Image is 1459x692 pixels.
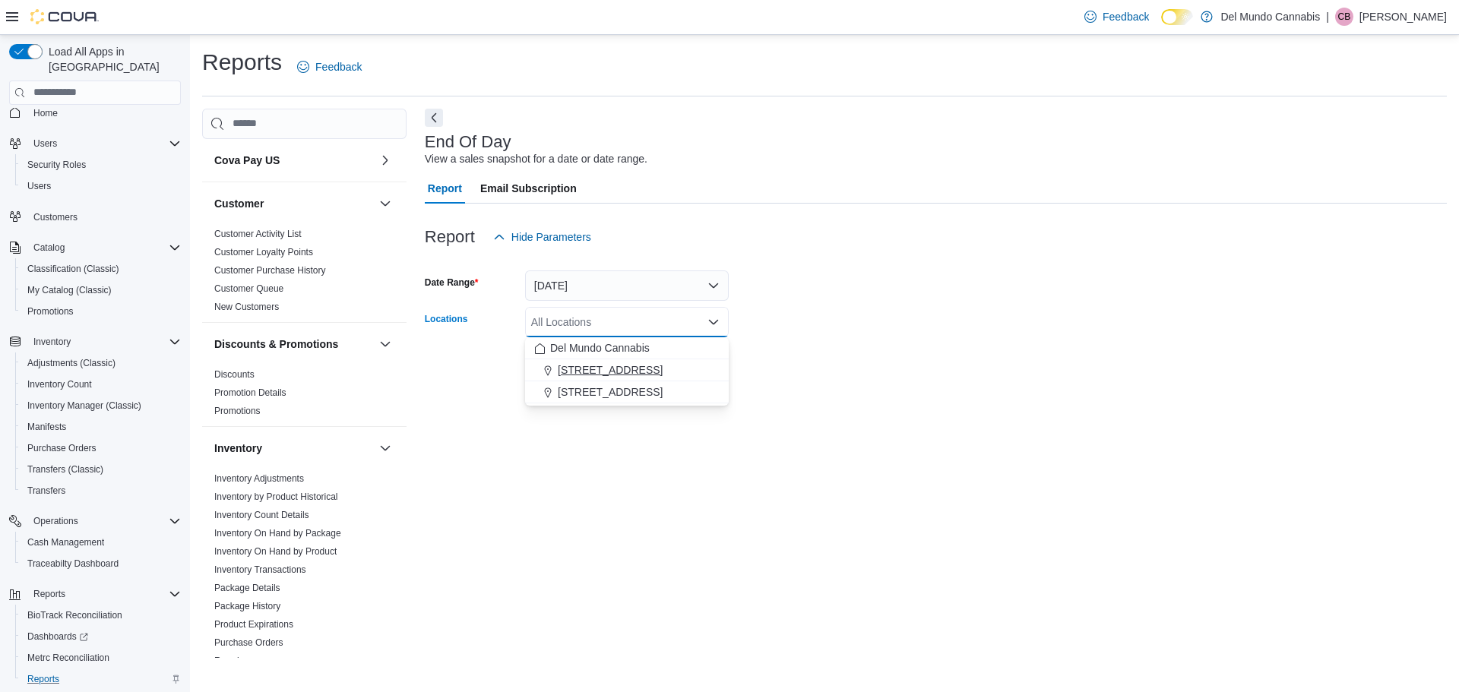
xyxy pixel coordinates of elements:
button: Inventory [27,333,77,351]
button: Cova Pay US [376,151,394,169]
span: [STREET_ADDRESS] [558,384,663,400]
a: Traceabilty Dashboard [21,555,125,573]
span: Reorder [214,655,247,667]
span: [STREET_ADDRESS] [558,362,663,378]
span: Inventory Count Details [214,509,309,521]
span: Users [27,134,181,153]
button: Cova Pay US [214,153,373,168]
button: Inventory Count [15,374,187,395]
span: Metrc Reconciliation [27,652,109,664]
span: Inventory On Hand by Product [214,545,337,558]
button: Reports [27,585,71,603]
span: Adjustments (Classic) [27,357,116,369]
span: BioTrack Reconciliation [21,606,181,624]
span: Report [428,173,462,204]
button: BioTrack Reconciliation [15,605,187,626]
span: Transfers [21,482,181,500]
a: Customers [27,208,84,226]
span: Inventory On Hand by Package [214,527,341,539]
span: Customer Loyalty Points [214,246,313,258]
a: Inventory On Hand by Package [214,528,341,539]
h3: Cova Pay US [214,153,280,168]
img: Cova [30,9,99,24]
div: Choose from the following options [525,337,729,403]
a: Security Roles [21,156,92,174]
span: Inventory Transactions [214,564,306,576]
a: Reorder [214,656,247,666]
span: Users [21,177,181,195]
span: Promotion Details [214,387,286,399]
span: Transfers (Classic) [21,460,181,479]
a: Customer Loyalty Points [214,247,313,258]
div: Discounts & Promotions [202,365,407,426]
button: Operations [3,510,187,532]
button: [STREET_ADDRESS] [525,359,729,381]
a: Feedback [291,52,368,82]
span: Purchase Orders [214,637,283,649]
button: Next [425,109,443,127]
button: Customers [3,206,187,228]
span: Home [33,107,58,119]
button: Home [3,102,187,124]
span: Discounts [214,368,255,381]
span: Customer Activity List [214,228,302,240]
span: Feedback [315,59,362,74]
input: Dark Mode [1161,9,1193,25]
button: Transfers [15,480,187,501]
p: | [1326,8,1329,26]
span: Cash Management [27,536,104,548]
a: Customer Activity List [214,229,302,239]
button: Promotions [15,301,187,322]
a: Purchase Orders [21,439,103,457]
a: BioTrack Reconciliation [21,606,128,624]
button: Users [3,133,187,154]
a: Customer Purchase History [214,265,326,276]
a: Promotion Details [214,387,286,398]
span: Promotions [21,302,181,321]
span: CB [1338,8,1351,26]
button: Hide Parameters [487,222,597,252]
span: Classification (Classic) [21,260,181,278]
a: Metrc Reconciliation [21,649,116,667]
span: Product Expirations [214,618,293,630]
span: BioTrack Reconciliation [27,609,122,621]
span: Inventory Manager (Classic) [21,397,181,415]
span: Reports [33,588,65,600]
span: Catalog [27,239,181,257]
a: Dashboards [15,626,187,647]
button: Users [15,175,187,197]
span: Inventory Count [27,378,92,390]
span: Users [33,137,57,150]
a: Inventory Count [21,375,98,393]
span: Security Roles [27,159,86,171]
button: Operations [27,512,84,530]
span: Security Roles [21,156,181,174]
span: Manifests [21,418,181,436]
button: Metrc Reconciliation [15,647,187,668]
span: Reports [27,585,181,603]
span: Adjustments (Classic) [21,354,181,372]
span: Traceabilty Dashboard [27,558,119,570]
button: Inventory [214,441,373,456]
a: Classification (Classic) [21,260,125,278]
span: Package History [214,600,280,612]
a: New Customers [214,302,279,312]
span: Reports [21,670,181,688]
span: My Catalog (Classic) [27,284,112,296]
span: Customers [33,211,78,223]
a: Inventory by Product Historical [214,491,338,502]
span: Del Mundo Cannabis [550,340,650,355]
button: Customer [376,194,394,213]
span: Metrc Reconciliation [21,649,181,667]
button: Inventory [3,331,187,352]
a: Inventory Transactions [214,564,306,575]
button: Del Mundo Cannabis [525,337,729,359]
button: Inventory Manager (Classic) [15,395,187,416]
button: My Catalog (Classic) [15,280,187,301]
span: Dashboards [21,627,181,646]
span: Package Details [214,582,280,594]
span: Feedback [1103,9,1149,24]
button: Cash Management [15,532,187,553]
a: My Catalog (Classic) [21,281,118,299]
a: Inventory On Hand by Product [214,546,337,557]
